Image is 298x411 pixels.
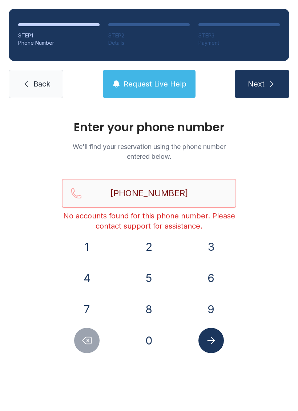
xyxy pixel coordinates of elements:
span: Request Live Help [124,79,186,89]
button: 4 [74,265,100,291]
button: 0 [136,328,162,353]
div: STEP 2 [108,32,190,39]
button: 3 [198,234,224,259]
span: Next [248,79,265,89]
button: 5 [136,265,162,291]
button: 1 [74,234,100,259]
div: STEP 1 [18,32,100,39]
button: 2 [136,234,162,259]
button: 7 [74,297,100,322]
input: Reservation phone number [62,179,236,208]
div: Payment [198,39,280,47]
button: 8 [136,297,162,322]
button: Delete number [74,328,100,353]
div: STEP 3 [198,32,280,39]
span: Back [33,79,50,89]
div: Details [108,39,190,47]
button: 6 [198,265,224,291]
button: 9 [198,297,224,322]
button: Submit lookup form [198,328,224,353]
div: No accounts found for this phone number. Please contact support for assistance. [62,211,236,231]
div: Phone Number [18,39,100,47]
p: We'll find your reservation using the phone number entered below. [62,142,236,161]
h1: Enter your phone number [62,121,236,133]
